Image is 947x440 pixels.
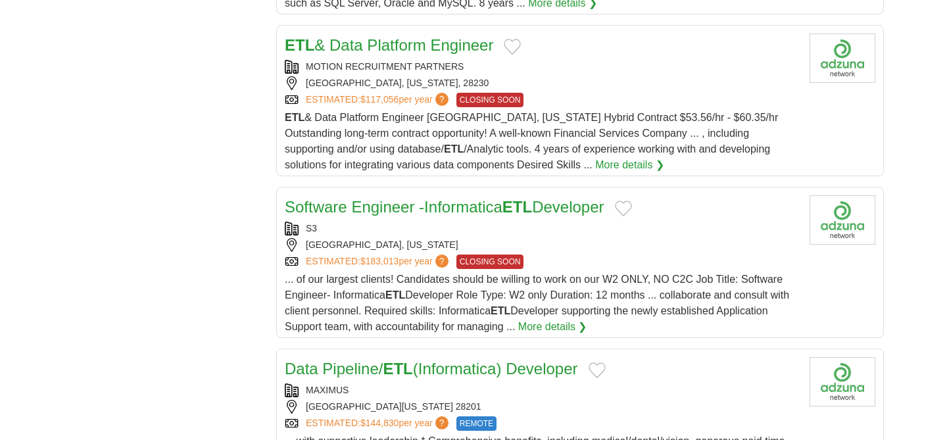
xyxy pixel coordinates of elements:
[285,198,604,216] a: Software Engineer -InformaticaETLDeveloper
[285,360,578,378] a: Data Pipeline/ETL(Informatica) Developer
[360,256,399,266] span: $183,013
[285,60,799,74] div: MOTION RECRUITMENT PARTNERS
[285,400,799,414] div: [GEOGRAPHIC_DATA][US_STATE] 28201
[306,93,451,107] a: ESTIMATED:$117,056per year?
[306,416,451,431] a: ESTIMATED:$144,830per year?
[456,93,524,107] span: CLOSING SOON
[810,34,875,83] img: Company logo
[589,362,606,378] button: Add to favorite jobs
[518,319,587,335] a: More details ❯
[810,195,875,245] img: Company logo
[285,222,799,235] div: S3
[285,274,789,332] span: ... of our largest clients! Candidates should be willing to work on our W2 ONLY, NO C2C Job Title...
[285,36,493,54] a: ETL& Data Platform Engineer
[285,36,314,54] strong: ETL
[504,39,521,55] button: Add to favorite jobs
[491,305,510,316] strong: ETL
[810,357,875,406] img: Company logo
[285,383,799,397] div: MAXIMUS
[456,255,524,269] span: CLOSING SOON
[285,76,799,90] div: [GEOGRAPHIC_DATA], [US_STATE], 28230
[285,112,778,170] span: & Data Platform Engineer [GEOGRAPHIC_DATA], [US_STATE] Hybrid Contract $53.56/hr - $60.35/hr Outs...
[456,416,497,431] span: REMOTE
[444,143,464,155] strong: ETL
[360,418,399,428] span: $144,830
[285,238,799,252] div: [GEOGRAPHIC_DATA], [US_STATE]
[435,93,449,106] span: ?
[383,360,412,378] strong: ETL
[360,94,399,105] span: $117,056
[385,289,405,301] strong: ETL
[615,201,632,216] button: Add to favorite jobs
[435,255,449,268] span: ?
[502,198,532,216] strong: ETL
[285,112,304,123] strong: ETL
[595,157,664,173] a: More details ❯
[306,255,451,269] a: ESTIMATED:$183,013per year?
[435,416,449,429] span: ?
